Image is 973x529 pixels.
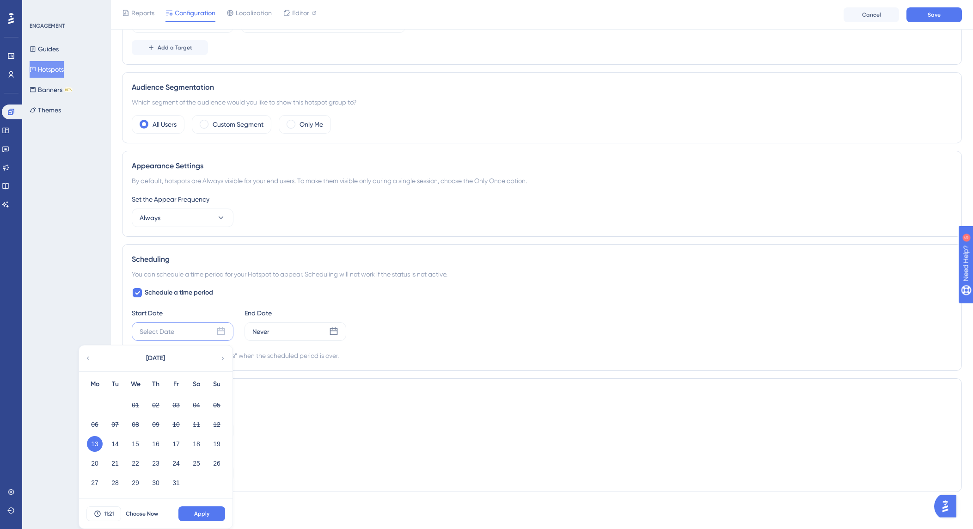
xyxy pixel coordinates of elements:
span: [DATE] [146,353,165,364]
div: Appearance Settings [132,160,952,172]
button: 31 [168,475,184,491]
button: 29 [128,475,143,491]
span: Always [140,212,160,223]
span: Add a Target [158,44,192,51]
button: Save [906,7,962,22]
span: Cancel [862,11,881,18]
button: Add a Target [132,40,208,55]
button: 10 [168,417,184,432]
span: Editor [292,7,309,18]
span: Reports [131,7,154,18]
button: Guides [30,41,59,57]
button: 05 [209,397,225,413]
div: By default, hotspots are Always visible for your end users. To make them visible only during a si... [132,175,952,186]
button: 02 [148,397,164,413]
button: Themes [30,102,61,118]
button: 01 [128,397,143,413]
button: [DATE] [109,349,202,368]
button: 30 [148,475,164,491]
button: 11 [189,417,204,432]
span: Choose Now [126,510,158,517]
div: Set the Appear Frequency [132,194,952,205]
div: Su [207,379,227,390]
div: 5 [64,5,67,12]
button: 15 [128,436,143,452]
button: 21 [107,455,123,471]
button: 22 [128,455,143,471]
div: Fr [166,379,186,390]
button: 08 [128,417,143,432]
button: 23 [148,455,164,471]
div: You can schedule a time period for your Hotspot to appear. Scheduling will not work if the status... [132,269,952,280]
button: Always [132,209,233,227]
div: Start Date [132,308,233,319]
div: We [125,379,146,390]
button: 20 [87,455,103,471]
div: Never [252,326,269,337]
div: Th [146,379,166,390]
button: 06 [87,417,103,432]
button: 07 [107,417,123,432]
div: Tu [105,379,125,390]
div: Automatically set as “Inactive” when the scheduled period is over. [148,350,339,361]
div: ENGAGEMENT [30,22,65,30]
button: 09 [148,417,164,432]
span: Schedule a time period [145,287,213,298]
div: Audience Segmentation [132,82,952,93]
button: 28 [107,475,123,491]
button: 16 [148,436,164,452]
button: 27 [87,475,103,491]
button: Hotspots [30,61,64,78]
button: 18 [189,436,204,452]
div: Sa [186,379,207,390]
button: 24 [168,455,184,471]
iframe: UserGuiding AI Assistant Launcher [934,492,962,520]
span: Save [928,11,941,18]
span: 11:21 [104,510,114,517]
div: Scheduling [132,254,952,265]
div: End Date [245,308,346,319]
button: Choose Now [121,506,163,521]
div: Select Date [140,326,174,337]
div: Which segment of the audience would you like to show this hotspot group to? [132,97,952,108]
span: Configuration [175,7,215,18]
div: Container [132,406,952,418]
button: 11:21 [86,506,121,521]
button: 03 [168,397,184,413]
span: Apply [194,510,209,517]
span: Localization [236,7,272,18]
button: 12 [209,417,225,432]
button: 26 [209,455,225,471]
div: Mo [85,379,105,390]
div: BETA [64,87,73,92]
button: Apply [178,506,225,521]
label: Custom Segment [213,119,263,130]
button: 04 [189,397,204,413]
span: Need Help? [22,2,58,13]
button: 13 [87,436,103,452]
button: 25 [189,455,204,471]
div: Advanced Settings [132,388,952,399]
button: BannersBETA [30,81,73,98]
label: Only Me [300,119,323,130]
button: 19 [209,436,225,452]
label: All Users [153,119,177,130]
button: 14 [107,436,123,452]
div: Theme [132,449,952,460]
button: Cancel [844,7,899,22]
button: 17 [168,436,184,452]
